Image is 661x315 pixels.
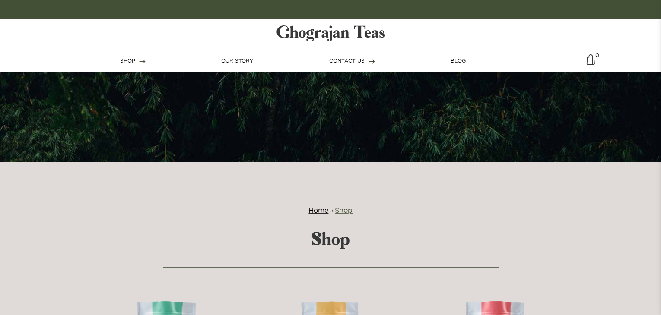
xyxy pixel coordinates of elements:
[276,25,385,44] img: logo-matt.svg
[451,57,466,65] a: BLOG
[91,205,570,215] nav: breadcrumbs
[595,51,599,55] span: 0
[586,54,595,71] img: cart-icon-matt.svg
[369,59,375,64] img: forward-arrow.svg
[308,206,328,214] a: Home
[120,57,146,65] a: SHOP
[221,57,254,65] a: OUR STORY
[139,59,146,64] img: forward-arrow.svg
[329,58,365,63] span: CONTACT US
[335,206,353,214] a: Shop
[329,57,375,65] a: CONTACT US
[586,54,595,71] a: 0
[91,229,570,250] h2: Shop
[120,58,135,63] span: SHOP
